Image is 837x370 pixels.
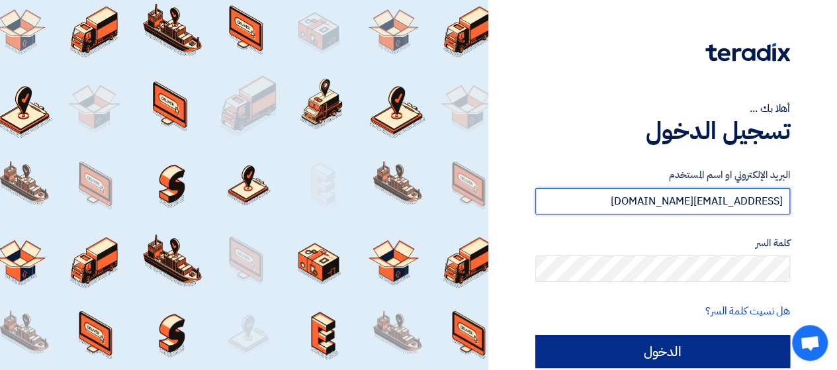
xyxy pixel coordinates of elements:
[535,335,790,368] input: الدخول
[705,303,790,319] a: هل نسيت كلمة السر؟
[535,167,790,183] label: البريد الإلكتروني او اسم المستخدم
[535,101,790,116] div: أهلا بك ...
[535,188,790,214] input: أدخل بريد العمل الإلكتروني او اسم المستخدم الخاص بك ...
[705,43,790,62] img: Teradix logo
[535,116,790,146] h1: تسجيل الدخول
[792,325,828,361] div: دردشة مفتوحة
[535,236,790,251] label: كلمة السر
